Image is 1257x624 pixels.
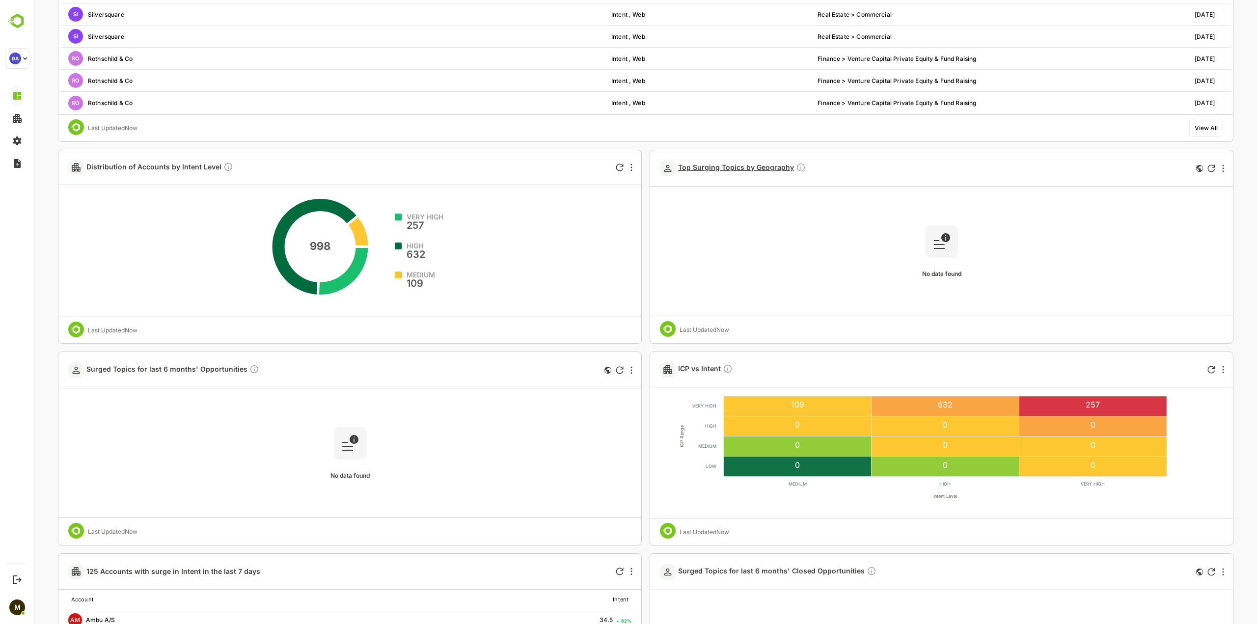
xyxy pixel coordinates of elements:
text: 257 [1051,400,1066,409]
div: Intent , Web [577,77,767,84]
span: 109 [372,278,401,288]
text: 0 [908,460,913,470]
span: 257 [372,220,409,230]
span: No data found [888,270,927,277]
div: Last Updated Now [645,326,695,333]
div: Last Updated Now [645,528,695,536]
div: Refresh [1173,366,1181,374]
text: Intent Level [899,493,923,499]
text: MEDIUM [754,481,772,487]
span: RO [37,55,45,62]
div: Intent , Web [577,11,767,18]
div: Finance > Venture Capital Private Equity & Fund Raising [783,77,974,84]
text: HIGH [905,481,916,487]
text: HIGH [671,423,682,429]
th: Intent [457,590,597,609]
div: Last Updated Now [54,326,103,334]
div: Refresh [1173,164,1181,172]
span: ICP vs Intent [644,364,698,375]
div: This shows the distribution of accounts by Intent levels [189,162,199,173]
text: 0 [908,440,913,450]
div: Silversquare [27,29,561,44]
div: This card does not support filter and segments [570,364,577,376]
span: VERY HIGH [372,214,409,220]
div: Last Updated Now [54,528,103,535]
div: 18-08-2025 [990,77,1180,84]
span: 125 Accounts with surge in Intent in the last 7 days [52,567,226,575]
text: 632 [903,400,918,409]
div: More [1188,366,1190,374]
div: Finance > Venture Capital Private Equity & Fund Raising [783,55,974,62]
div: Silversquare [27,7,561,22]
text: VERY HIGH [658,403,682,408]
div: Refresh [581,366,589,374]
th: Account [34,590,457,609]
div: Intent , Web [577,99,767,107]
span: RO [37,100,45,107]
div: More [1188,568,1190,576]
text: 0 [908,420,913,430]
text: 0 [761,440,765,450]
text: 109 [757,400,770,409]
div: Opportunities from the last 6 months surged on the following topics before creation date. This mi... [215,364,225,376]
a: Ambu A/S [52,616,81,624]
div: Shows heatmap of your accounts based on ICP and Intent levels [688,364,698,375]
text: 0 [1056,440,1061,450]
div: Rothschild & Co [27,96,561,110]
div: More [596,568,598,575]
span: RO [37,77,45,84]
div: More [596,163,598,171]
div: Intent , Web [577,55,767,62]
div: 9A [9,53,21,64]
div: 34.5 [565,616,580,624]
span: No data found [296,472,335,479]
span: Distribution of Accounts by Intent Level [52,162,199,173]
div: Real Estate > Commercial [783,11,974,18]
div: Last Updated Now [54,124,103,132]
span: Surged Topics for last 6 months' Opportunities [52,364,225,376]
div: M [9,599,25,615]
text: LOW [672,463,682,469]
div: 18-08-2025 [990,55,1180,62]
img: BambooboxLogoMark.f1c84d78b4c51b1a7b5f700c9845e183.svg [5,12,30,30]
div: View All [1160,124,1183,132]
div: Refresh [581,163,589,171]
div: More [1188,164,1190,172]
text: 0 [1056,460,1061,470]
button: Logout [10,573,24,586]
div: Rothschild & Co [27,51,561,66]
div: Real Estate > Commercial [783,33,974,40]
div: More [596,366,598,374]
span: HIGH [372,243,391,249]
div: Current trending topics for your top geographies. This might not represent the unique opportunity... [762,163,771,174]
span: SI [39,33,44,40]
div: This card does not support filter and segments [1162,163,1169,174]
text: 998 [275,240,296,252]
div: 18-08-2025 [990,33,1180,40]
div: Finance > Venture Capital Private Equity & Fund Raising [783,99,974,107]
text: 0 [761,460,765,470]
text: VERY HIGH [1046,481,1070,487]
span: 632 [372,249,391,259]
div: This card does not support filter and segments [1162,566,1169,578]
div: Closed Opportunities from the last 6 months surged on the following topics before creation date. ... [832,566,842,577]
span: Top Surging Topics by Geography [644,163,771,174]
div: 18-08-2025 [990,99,1180,107]
span: SI [39,11,44,18]
text: ICP Range [645,425,650,447]
text: 0 [761,420,765,430]
span: Surged Topics for last 6 months' Closed Opportunities [644,566,842,577]
div: Refresh [581,568,589,575]
div: Rothschild & Co [27,73,561,88]
text: 0 [1056,420,1061,430]
div: 18-08-2025 [990,11,1180,18]
a: 125 Accounts with surge in Intent in the last 7 days [52,567,230,575]
div: Intent , Web [577,33,767,40]
div: 82 % [587,618,597,624]
div: Refresh [1173,568,1181,576]
text: MEDIUM [664,443,682,449]
span: MEDIUM [372,271,401,278]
